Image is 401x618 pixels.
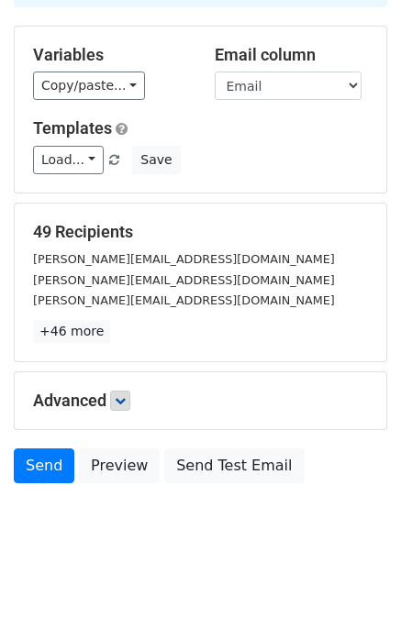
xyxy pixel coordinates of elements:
a: Send [14,448,74,483]
h5: Email column [215,45,369,65]
a: Preview [79,448,160,483]
small: [PERSON_NAME][EMAIL_ADDRESS][DOMAIN_NAME] [33,293,335,307]
a: Copy/paste... [33,72,145,100]
h5: Advanced [33,391,368,411]
iframe: Chat Widget [309,530,401,618]
h5: 49 Recipients [33,222,368,242]
h5: Variables [33,45,187,65]
a: Send Test Email [164,448,304,483]
a: Load... [33,146,104,174]
button: Save [132,146,180,174]
a: +46 more [33,320,110,343]
small: [PERSON_NAME][EMAIL_ADDRESS][DOMAIN_NAME] [33,252,335,266]
a: Templates [33,118,112,138]
small: [PERSON_NAME][EMAIL_ADDRESS][DOMAIN_NAME] [33,273,335,287]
